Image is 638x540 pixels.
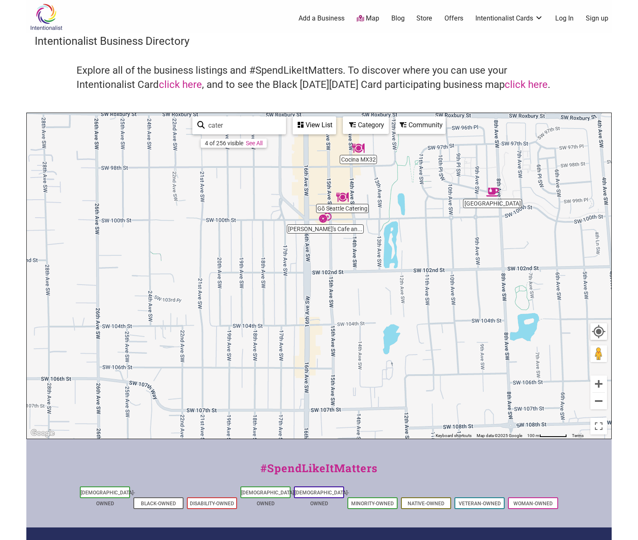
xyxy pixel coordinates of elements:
[29,428,56,439] a: Open this area in Google Maps (opens a new window)
[513,501,553,507] a: Woman-Owned
[590,323,607,340] button: Your Location
[299,14,345,23] a: Add a Business
[319,211,332,224] div: Patrick's Cafe and Bakery
[391,14,405,23] a: Blog
[486,186,499,198] div: Greenbridge Cafe
[29,428,56,439] img: Google
[416,14,432,23] a: Store
[293,116,336,134] div: See a list of the visible businesses
[475,14,543,23] a: Intentionalist Cards
[241,490,296,507] a: [DEMOGRAPHIC_DATA]-Owned
[572,433,584,438] a: Terms
[590,375,607,392] button: Zoom in
[444,14,463,23] a: Offers
[477,433,522,438] span: Map data ©2025 Google
[436,433,472,439] button: Keyboard shortcuts
[205,140,243,147] div: 4 of 256 visible
[586,14,608,23] a: Sign up
[352,142,365,154] div: Cocina MX32
[396,117,445,133] div: Community
[459,501,501,507] a: Veteran-Owned
[357,14,379,23] a: Map
[192,116,286,134] div: Type to search and filter
[344,117,388,133] div: Category
[336,191,349,203] div: Gõ Seattle Catering
[590,417,608,435] button: Toggle fullscreen view
[190,501,234,507] a: Disability-Owned
[527,433,539,438] span: 100 m
[159,79,202,90] a: click here
[555,14,574,23] a: Log In
[205,117,281,134] input: Type to find and filter...
[26,3,66,31] img: Intentionalist
[141,501,176,507] a: Black-Owned
[525,433,569,439] button: Map Scale: 100 m per 62 pixels
[81,490,135,507] a: [DEMOGRAPHIC_DATA]-Owned
[26,460,612,485] div: #SpendLikeItMatters
[77,64,561,92] h4: Explore all of the business listings and #SpendLikeItMatters. To discover where you can use your ...
[35,33,603,49] h3: Intentionalist Business Directory
[295,490,349,507] a: [DEMOGRAPHIC_DATA]-Owned
[396,116,446,134] div: Filter by Community
[408,501,444,507] a: Native-Owned
[293,117,335,133] div: View List
[351,501,394,507] a: Minority-Owned
[590,345,607,362] button: Drag Pegman onto the map to open Street View
[343,116,389,134] div: Filter by category
[590,393,607,409] button: Zoom out
[246,140,263,147] a: See All
[505,79,548,90] a: click here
